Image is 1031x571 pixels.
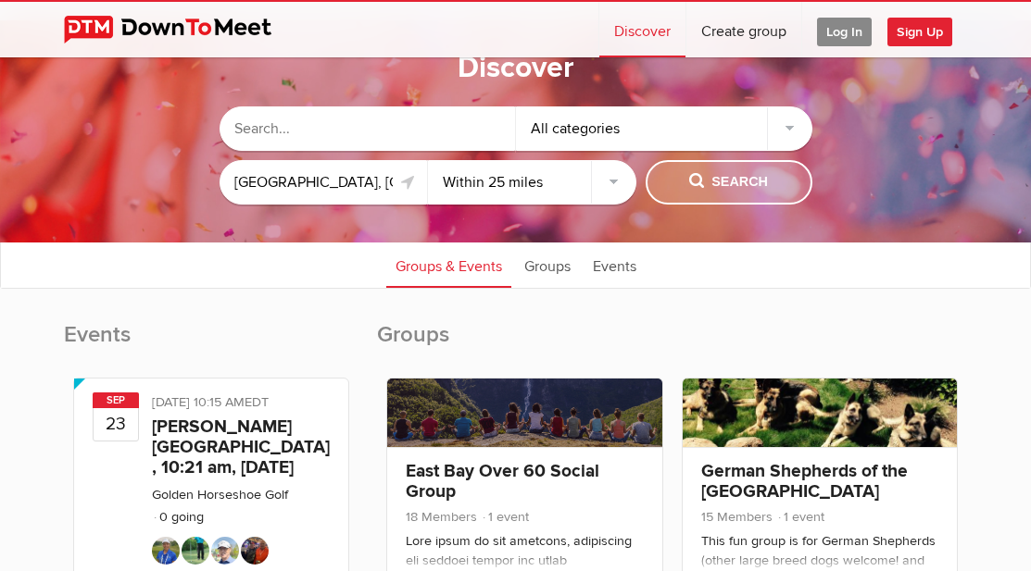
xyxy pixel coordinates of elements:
img: DownToMeet [64,16,300,43]
span: 15 Members [701,509,773,525]
span: Sign Up [887,18,952,46]
span: Search [689,172,768,192]
span: America/Toronto [245,394,269,410]
h2: Events [64,320,359,368]
span: 1 event [776,509,824,525]
a: East Bay Over 60 Social Group [406,460,599,503]
img: Mike N [211,537,239,565]
div: All categories [516,106,812,151]
a: Sign Up [887,2,967,57]
h2: Groups [377,320,967,368]
a: Discover [599,2,685,57]
a: Events [584,242,646,288]
a: Groups [515,242,580,288]
button: Search [646,160,812,205]
img: Beth the golf gal [152,537,180,565]
a: German Shepherds of the [GEOGRAPHIC_DATA] [701,460,908,503]
li: 0 going [152,509,204,525]
a: Log In [802,2,886,57]
img: Casemaker [182,537,209,565]
a: Groups & Events [386,242,511,288]
h1: Discover [458,49,574,88]
div: [DATE] 10:15 AM [152,392,331,416]
span: 1 event [481,509,529,525]
span: Sep [93,392,139,408]
input: Search... [220,106,516,151]
b: 23 [94,407,138,441]
span: Log In [817,18,872,46]
span: 18 Members [406,509,477,525]
img: tonybruyn [241,537,269,565]
a: Create group [686,2,801,57]
a: Golden Horseshoe Golf [152,487,288,503]
input: Location or ZIP-Code [220,160,428,205]
a: [PERSON_NAME][GEOGRAPHIC_DATA], 10:21 am, [DATE] [152,416,330,478]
